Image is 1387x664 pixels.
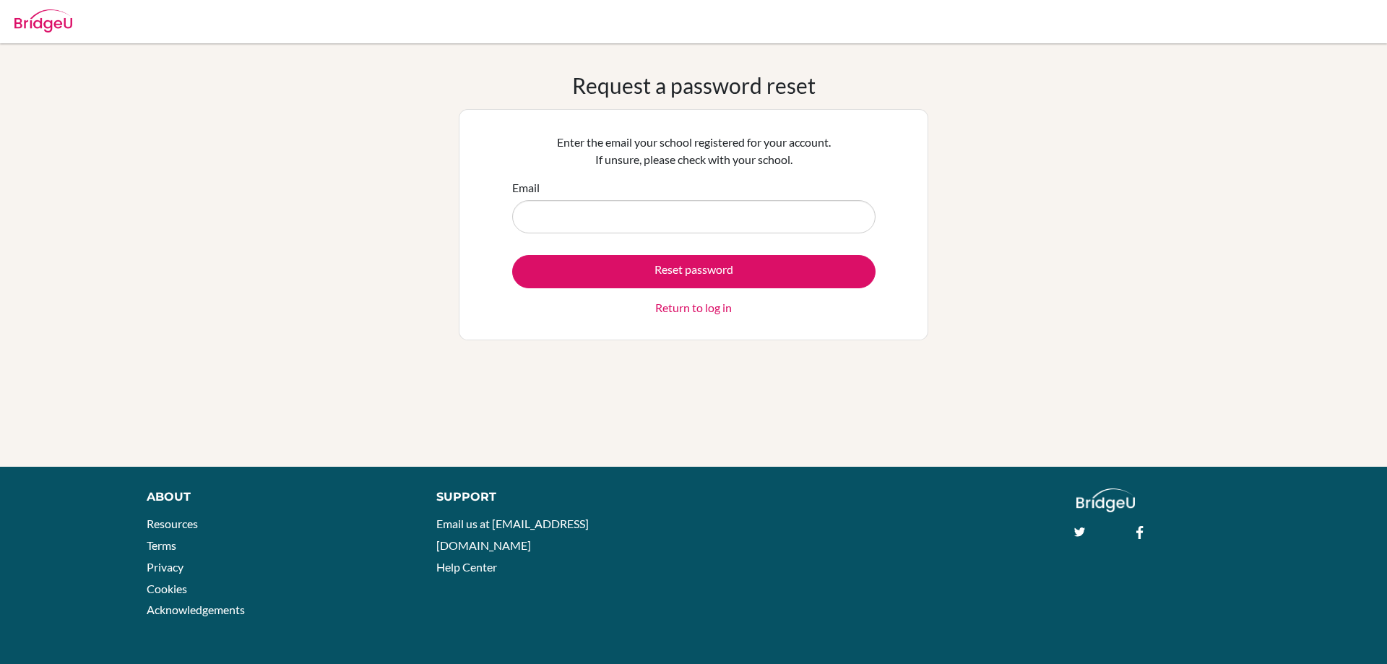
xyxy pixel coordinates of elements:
a: Resources [147,517,198,530]
a: Terms [147,538,176,552]
a: Return to log in [655,299,732,316]
div: About [147,488,404,506]
label: Email [512,179,540,197]
a: Cookies [147,582,187,595]
a: Help Center [436,560,497,574]
img: logo_white@2x-f4f0deed5e89b7ecb1c2cc34c3e3d731f90f0f143d5ea2071677605dd97b5244.png [1076,488,1135,512]
div: Support [436,488,677,506]
a: Privacy [147,560,183,574]
h1: Request a password reset [572,72,816,98]
img: Bridge-U [14,9,72,33]
button: Reset password [512,255,876,288]
a: Acknowledgements [147,603,245,616]
p: Enter the email your school registered for your account. If unsure, please check with your school. [512,134,876,168]
a: Email us at [EMAIL_ADDRESS][DOMAIN_NAME] [436,517,589,552]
